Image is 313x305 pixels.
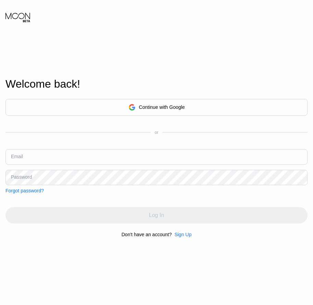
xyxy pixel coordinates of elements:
[5,99,308,116] div: Continue with Google
[5,188,44,193] div: Forgot password?
[122,232,172,237] div: Don't have an account?
[139,104,185,110] div: Continue with Google
[5,78,308,90] div: Welcome back!
[11,174,32,180] div: Password
[11,154,23,159] div: Email
[155,130,159,135] div: or
[172,232,191,237] div: Sign Up
[174,232,191,237] div: Sign Up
